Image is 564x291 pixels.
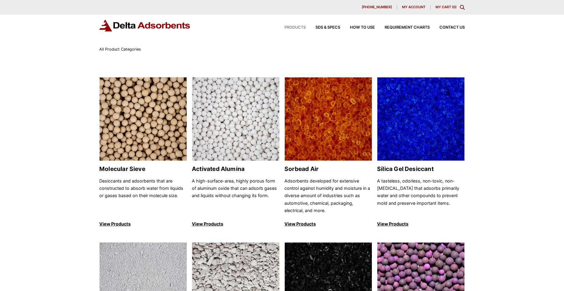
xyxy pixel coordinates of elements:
[99,47,141,51] span: All Product Categories
[377,77,464,161] img: Silica Gel Desiccant
[99,220,187,228] p: View Products
[439,26,465,30] span: Contact Us
[100,77,187,161] img: Molecular Sieve
[192,77,279,161] img: Activated Alumina
[284,165,372,172] h2: Sorbead Air
[377,220,465,228] p: View Products
[284,77,372,228] a: Sorbead Air Sorbead Air Adsorbents developed for extensive control against humidity and moisture ...
[192,220,280,228] p: View Products
[435,5,456,9] a: My Cart (0)
[430,26,465,30] a: Contact Us
[192,165,280,172] h2: Activated Alumina
[453,5,455,9] span: 0
[99,165,187,172] h2: Molecular Sieve
[99,177,187,215] p: Desiccants and adsorbents that are constructed to absorb water from liquids or gases based on the...
[192,77,280,228] a: Activated Alumina Activated Alumina A high-surface-area, highly porous form of aluminum oxide tha...
[284,26,306,30] span: Products
[192,177,280,215] p: A high-surface-area, highly porous form of aluminum oxide that can adsorb gases and liquids witho...
[460,5,465,10] div: Toggle Modal Content
[385,26,430,30] span: Requirement Charts
[275,26,306,30] a: Products
[99,20,191,31] img: Delta Adsorbents
[285,77,372,161] img: Sorbead Air
[377,165,465,172] h2: Silica Gel Desiccant
[362,5,392,9] span: [PHONE_NUMBER]
[377,177,465,215] p: A tasteless, odorless, non-toxic, non-[MEDICAL_DATA] that adsorbs primarily water and other compo...
[284,177,372,215] p: Adsorbents developed for extensive control against humidity and moisture in a diverse amount of i...
[99,77,187,228] a: Molecular Sieve Molecular Sieve Desiccants and adsorbents that are constructed to absorb water fr...
[340,26,375,30] a: How to Use
[350,26,375,30] span: How to Use
[284,220,372,228] p: View Products
[315,26,340,30] span: SDS & SPECS
[402,5,425,9] span: My account
[375,26,430,30] a: Requirement Charts
[377,77,465,228] a: Silica Gel Desiccant Silica Gel Desiccant A tasteless, odorless, non-toxic, non-[MEDICAL_DATA] th...
[397,5,431,10] a: My account
[357,5,397,10] a: [PHONE_NUMBER]
[306,26,340,30] a: SDS & SPECS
